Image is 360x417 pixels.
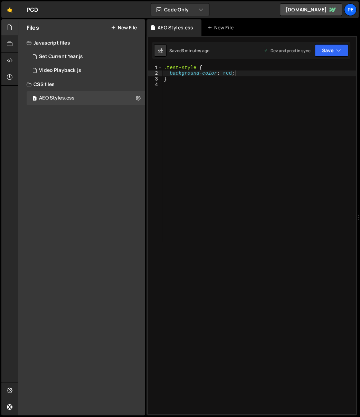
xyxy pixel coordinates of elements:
div: CSS files [18,77,145,91]
h2: Files [27,24,39,31]
div: 13409/45343.css [27,91,145,105]
div: 13409/33520.js [27,50,145,64]
button: Save [315,44,348,57]
div: Set Current Year.js [39,54,83,60]
div: 4 [148,82,162,87]
div: 13409/33974.js [27,64,145,77]
div: 3 [148,76,162,82]
div: Dev and prod in sync [264,48,311,54]
button: New File [111,25,137,30]
div: AEO Styles.css [39,95,75,101]
span: 1 [32,96,37,102]
div: 1 [148,65,162,70]
div: PGD [27,6,38,14]
a: 🤙 [1,1,18,18]
div: New File [207,24,236,31]
div: 3 minutes ago [182,48,209,54]
div: Saved [169,48,209,54]
div: Javascript files [18,36,145,50]
div: AEO Styles.css [158,24,193,31]
div: Video Playback.js [39,67,81,74]
a: [DOMAIN_NAME] [280,3,342,16]
a: Pe [344,3,357,16]
div: 2 [148,70,162,76]
button: Code Only [151,3,209,16]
